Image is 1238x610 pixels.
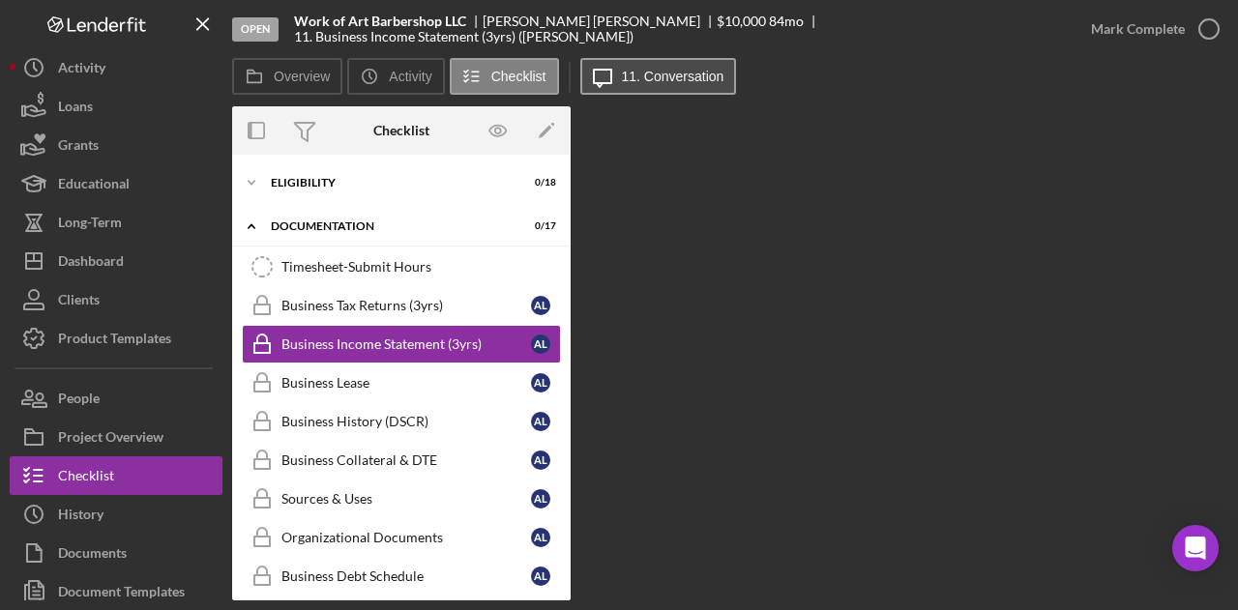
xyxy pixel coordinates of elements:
[281,530,531,545] div: Organizational Documents
[10,164,222,203] button: Educational
[531,412,550,431] div: A L
[531,528,550,547] div: A L
[531,489,550,508] div: A L
[281,568,531,584] div: Business Debt Schedule
[373,123,429,138] div: Checklist
[271,177,508,189] div: Eligibility
[242,441,561,479] a: Business Collateral & DTEAL
[58,164,130,208] div: Educational
[10,418,222,456] button: Project Overview
[281,336,531,352] div: Business Income Statement (3yrs)
[281,375,531,391] div: Business Lease
[1172,525,1219,571] div: Open Intercom Messenger
[58,203,122,247] div: Long-Term
[1091,10,1185,48] div: Mark Complete
[769,14,804,29] div: 84 mo
[58,319,171,363] div: Product Templates
[242,479,561,518] a: Sources & UsesAL
[232,17,279,42] div: Open
[580,58,737,95] button: 11. Conversation
[58,379,100,422] div: People
[10,456,222,495] button: Checklist
[717,13,766,29] span: $10,000
[531,450,550,470] div: A L
[10,379,222,418] button: People
[389,69,431,84] label: Activity
[271,220,508,232] div: Documentation
[521,220,556,232] div: 0 / 17
[242,247,561,286] a: Timesheet-Submit Hours
[294,29,634,44] div: 11. Business Income Statement (3yrs) ([PERSON_NAME])
[531,334,550,354] div: A L
[58,126,99,169] div: Grants
[58,48,105,92] div: Activity
[242,402,561,441] a: Business History (DSCR)AL
[10,319,222,358] button: Product Templates
[531,373,550,392] div: A L
[242,286,561,325] a: Business Tax Returns (3yrs)AL
[58,456,114,500] div: Checklist
[58,87,93,131] div: Loans
[294,14,466,29] b: Work of Art Barbershop LLC
[281,259,560,275] div: Timesheet-Submit Hours
[531,566,550,586] div: A L
[10,87,222,126] button: Loans
[58,280,100,324] div: Clients
[491,69,546,84] label: Checklist
[1072,10,1228,48] button: Mark Complete
[281,491,531,507] div: Sources & Uses
[531,296,550,315] div: A L
[521,177,556,189] div: 0 / 18
[58,495,103,538] div: History
[281,452,531,468] div: Business Collateral & DTE
[10,534,222,572] button: Documents
[483,14,717,29] div: [PERSON_NAME] [PERSON_NAME]
[58,534,127,577] div: Documents
[347,58,444,95] button: Activity
[281,414,531,429] div: Business History (DSCR)
[10,242,222,280] button: Dashboard
[242,325,561,363] a: Business Income Statement (3yrs)AL
[242,518,561,557] a: Organizational DocumentsAL
[10,280,222,319] button: Clients
[281,298,531,313] div: Business Tax Returns (3yrs)
[58,242,124,285] div: Dashboard
[10,126,222,164] button: Grants
[242,557,561,595] a: Business Debt ScheduleAL
[450,58,559,95] button: Checklist
[10,495,222,534] button: History
[622,69,724,84] label: 11. Conversation
[242,363,561,402] a: Business LeaseAL
[274,69,330,84] label: Overview
[10,203,222,242] button: Long-Term
[10,48,222,87] button: Activity
[58,418,163,461] div: Project Overview
[232,58,342,95] button: Overview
